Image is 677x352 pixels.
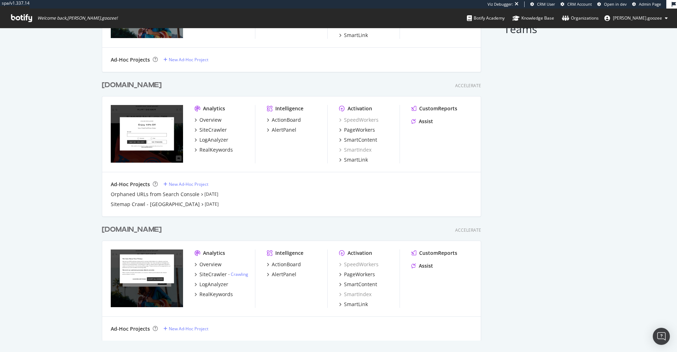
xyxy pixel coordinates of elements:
[339,291,371,298] a: SmartIndex
[199,291,233,298] div: RealKeywords
[169,181,208,187] div: New Ad-Hoc Project
[344,281,377,288] div: SmartContent
[267,126,296,133] a: AlertPanel
[163,326,208,332] a: New Ad-Hoc Project
[339,281,377,288] a: SmartContent
[537,1,555,7] span: CRM User
[199,281,228,288] div: LogAnalyzer
[203,249,225,257] div: Analytics
[111,181,150,188] div: Ad-Hoc Projects
[272,116,301,124] div: ActionBoard
[275,249,303,257] div: Intelligence
[272,126,296,133] div: AlertPanel
[504,23,576,35] h2: Teams
[339,126,375,133] a: PageWorkers
[344,156,368,163] div: SmartLink
[194,281,228,288] a: LogAnalyzer
[275,105,303,112] div: Intelligence
[199,261,222,268] div: Overview
[228,271,248,277] div: -
[419,118,433,125] div: Assist
[561,1,592,7] a: CRM Account
[194,136,228,143] a: LogAnalyzer
[272,261,301,268] div: ActionBoard
[344,271,375,278] div: PageWorkers
[467,15,505,22] div: Botify Academy
[653,328,670,345] div: Open Intercom Messenger
[111,191,199,198] a: Orphaned URLs from Search Console
[111,105,183,163] img: www.kurtgeiger.us
[199,116,222,124] div: Overview
[512,9,554,28] a: Knowledge Base
[205,201,219,207] a: [DATE]
[339,271,375,278] a: PageWorkers
[111,201,200,208] a: Sitemap Crawl - [GEOGRAPHIC_DATA]
[267,116,301,124] a: ActionBoard
[169,57,208,63] div: New Ad-Hoc Project
[613,15,662,21] span: fred.goozee
[339,32,368,39] a: SmartLink
[512,15,554,22] div: Knowledge Base
[102,80,162,90] div: [DOMAIN_NAME]
[604,1,627,7] span: Open in dev
[272,271,296,278] div: AlertPanel
[339,136,377,143] a: SmartContent
[231,271,248,277] a: Crawling
[199,146,233,153] div: RealKeywords
[102,80,165,90] a: [DOMAIN_NAME]
[194,261,222,268] a: Overview
[111,249,183,307] img: www.kurtgeiger.com
[199,126,227,133] div: SiteCrawler
[411,249,457,257] a: CustomReports
[37,15,118,21] span: Welcome back, [PERSON_NAME].goozee !
[111,325,150,332] div: Ad-Hoc Projects
[467,9,505,28] a: Botify Academy
[111,56,150,63] div: Ad-Hoc Projects
[567,1,592,7] span: CRM Account
[203,105,225,112] div: Analytics
[194,271,248,278] a: SiteCrawler- Crawling
[267,271,296,278] a: AlertPanel
[419,262,433,269] div: Assist
[455,83,481,89] div: Accelerate
[267,261,301,268] a: ActionBoard
[102,225,165,235] a: [DOMAIN_NAME]
[163,57,208,63] a: New Ad-Hoc Project
[199,271,227,278] div: SiteCrawler
[194,291,233,298] a: RealKeywords
[339,156,368,163] a: SmartLink
[163,181,208,187] a: New Ad-Hoc Project
[339,116,379,124] a: SpeedWorkers
[411,105,457,112] a: CustomReports
[488,1,513,7] div: Viz Debugger:
[562,15,599,22] div: Organizations
[344,136,377,143] div: SmartContent
[344,32,368,39] div: SmartLink
[639,1,661,7] span: Admin Page
[411,118,433,125] a: Assist
[194,126,227,133] a: SiteCrawler
[344,301,368,308] div: SmartLink
[632,1,661,7] a: Admin Page
[344,126,375,133] div: PageWorkers
[411,262,433,269] a: Assist
[348,105,372,112] div: Activation
[419,105,457,112] div: CustomReports
[599,12,673,24] button: [PERSON_NAME].goozee
[204,191,218,197] a: [DATE]
[339,146,371,153] a: SmartIndex
[102,225,162,235] div: [DOMAIN_NAME]
[339,261,379,268] div: SpeedWorkers
[597,1,627,7] a: Open in dev
[339,301,368,308] a: SmartLink
[348,249,372,257] div: Activation
[419,249,457,257] div: CustomReports
[530,1,555,7] a: CRM User
[194,116,222,124] a: Overview
[169,326,208,332] div: New Ad-Hoc Project
[194,146,233,153] a: RealKeywords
